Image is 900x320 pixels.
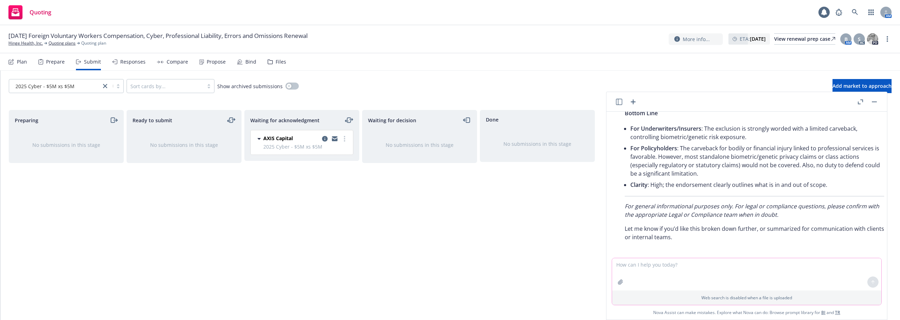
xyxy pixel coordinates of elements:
[867,33,878,45] img: photo
[630,125,701,132] span: For Underwriters/Insurers
[46,59,65,65] div: Prepare
[227,116,236,124] a: moveLeftRight
[630,181,648,189] span: Clarity
[630,144,677,152] span: For Policyholders
[858,35,861,43] span: S
[669,33,723,45] button: More info...
[30,9,51,15] span: Quoting
[848,5,862,19] a: Search
[101,82,109,90] a: close
[15,83,75,90] span: 2025 Cyber - $5M xs $5M
[217,83,283,90] span: Show archived submissions
[207,59,226,65] div: Propose
[15,117,38,124] span: Preparing
[821,309,825,315] a: BI
[630,179,884,190] li: : High; the endorsement clearly outlines what is in and out of scope.
[321,135,329,143] a: copy logging email
[250,117,320,124] span: Waiting for acknowledgment
[276,59,286,65] div: Files
[8,32,308,40] span: [DATE] Foreign Voluntary Workers Compensation, Cyber, Professional Liability, Errors and Omission...
[486,116,499,123] span: Done
[750,35,766,42] strong: [DATE]
[368,117,416,124] span: Waiting for decision
[49,40,76,46] a: Quoting plans
[625,202,879,218] em: For general informational purposes only. For legal or compliance questions, please confirm with t...
[832,5,846,19] a: Report a Bug
[844,35,848,43] span: B
[740,35,766,43] span: ETA :
[491,140,583,148] div: No submissions in this stage
[120,59,146,65] div: Responses
[625,109,658,117] span: Bottom Line
[109,116,118,124] a: moveRight
[263,135,293,142] span: AXIS Capital
[864,5,878,19] a: Switch app
[832,83,892,89] span: Add market to approach
[683,35,710,43] span: More info...
[835,309,840,315] a: TR
[84,59,101,65] div: Submit
[17,59,27,65] div: Plan
[616,295,877,301] p: Web search is disabled when a file is uploaded
[774,34,835,44] div: View renewal prep case
[245,59,256,65] div: Bind
[630,143,884,179] li: : The carveback for bodily or financial injury linked to professional services is favorable. Howe...
[8,40,43,46] a: Hinge Health, Inc.
[625,224,884,241] p: Let me know if you’d like this broken down further, or summarized for communication with clients ...
[340,135,349,143] a: more
[883,35,892,43] a: more
[345,116,353,124] a: moveLeftRight
[133,117,172,124] span: Ready to submit
[167,59,188,65] div: Compare
[6,2,54,22] a: Quoting
[13,83,97,90] span: 2025 Cyber - $5M xs $5M
[138,141,230,149] div: No submissions in this stage
[20,141,112,149] div: No submissions in this stage
[81,40,106,46] span: Quoting plan
[609,305,884,320] span: Nova Assist can make mistakes. Explore what Nova can do: Browse prompt library for and
[330,135,339,143] a: copy logging email
[774,33,835,45] a: View renewal prep case
[374,141,465,149] div: No submissions in this stage
[832,79,892,93] button: Add market to approach
[463,116,471,124] a: moveLeft
[630,123,884,143] li: : The exclusion is strongly worded with a limited carveback, controlling biometric/genetic risk e...
[263,143,349,150] span: 2025 Cyber - $5M xs $5M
